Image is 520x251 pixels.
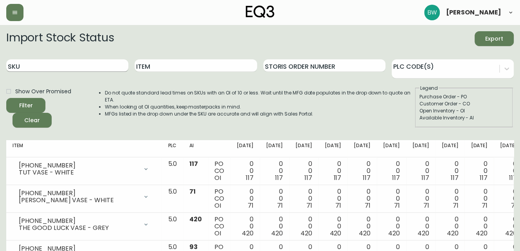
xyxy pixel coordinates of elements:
span: 420 [388,229,400,238]
span: 71 [189,187,196,196]
div: PO CO [214,160,224,182]
div: 0 0 [324,216,341,237]
div: 0 0 [237,160,254,182]
span: 71 [511,201,517,210]
span: Clear [19,116,45,125]
div: 0 0 [383,216,400,237]
div: 0 0 [471,216,488,237]
span: 420 [300,229,312,238]
div: 0 0 [266,216,283,237]
span: 71 [306,201,312,210]
span: OI [214,173,221,182]
div: [PERSON_NAME] VASE - WHITE [19,197,138,204]
span: 420 [505,229,517,238]
th: AI [183,140,208,157]
div: 0 0 [324,188,341,209]
div: 0 0 [412,160,429,182]
div: 0 0 [471,160,488,182]
th: [DATE] [435,140,464,157]
div: 0 0 [266,160,283,182]
legend: Legend [419,85,439,92]
div: 0 0 [471,188,488,209]
div: PO CO [214,188,224,209]
div: [PHONE_NUMBER] [19,190,138,197]
div: 0 0 [266,188,283,209]
th: Item [6,140,162,157]
span: 117 [304,173,312,182]
span: 71 [452,201,458,210]
span: 117 [509,173,517,182]
th: [DATE] [289,140,318,157]
span: [PERSON_NAME] [446,9,501,16]
div: 0 0 [354,160,371,182]
span: 71 [365,201,371,210]
div: 0 0 [324,160,341,182]
th: [DATE] [406,140,435,157]
span: OI [214,201,221,210]
img: 7b75157fabbcd422b2f830af70e21378 [424,5,440,20]
button: Export [475,31,514,46]
button: Filter [6,98,45,113]
th: [DATE] [318,140,347,157]
span: 420 [329,229,341,238]
div: Open Inventory - OI [419,107,509,114]
span: Show Over Promised [15,87,71,96]
th: [DATE] [260,140,289,157]
span: 117 [363,173,371,182]
span: 420 [359,229,371,238]
span: 71 [248,201,254,210]
div: Customer Order - CO [419,100,509,107]
span: 117 [246,173,254,182]
span: 117 [392,173,400,182]
li: MFGs listed in the drop down under the SKU are accurate and will align with Sales Portal. [105,110,414,117]
div: TUT VASE - WHITE [19,169,138,176]
div: 0 0 [295,216,312,237]
div: 0 0 [412,188,429,209]
div: [PHONE_NUMBER]THE GOOD LUCK VASE - GREY [13,216,155,233]
div: 0 0 [383,160,400,182]
div: THE GOOD LUCK VASE - GREY [19,224,138,231]
div: [PHONE_NUMBER][PERSON_NAME] VASE - WHITE [13,188,155,205]
span: OI [214,229,221,238]
div: Purchase Order - PO [419,93,509,100]
span: 117 [480,173,488,182]
td: 5.0 [162,157,183,185]
img: logo [246,5,275,18]
button: Clear [13,113,52,128]
span: 71 [423,201,429,210]
h2: Import Stock Status [6,31,114,46]
span: 117 [421,173,429,182]
div: 0 0 [295,188,312,209]
th: [DATE] [347,140,377,157]
th: PLC [162,140,183,157]
span: 117 [189,159,198,168]
span: 420 [189,215,202,224]
div: PO CO [214,216,224,237]
div: 0 0 [500,160,517,182]
span: 71 [482,201,488,210]
span: 420 [417,229,429,238]
th: [DATE] [230,140,260,157]
div: 0 0 [500,216,517,237]
span: 117 [275,173,283,182]
span: 420 [446,229,458,238]
div: 0 0 [441,188,458,209]
span: 420 [476,229,488,238]
div: 0 0 [295,160,312,182]
td: 5.0 [162,213,183,240]
span: 420 [271,229,283,238]
span: 117 [333,173,341,182]
div: Available Inventory - AI [419,114,509,121]
span: 71 [394,201,400,210]
div: [PHONE_NUMBER] [19,162,138,169]
div: 0 0 [441,160,458,182]
div: 0 0 [383,188,400,209]
span: 117 [450,173,458,182]
div: 0 0 [237,188,254,209]
div: 0 0 [354,188,371,209]
li: Do not quote standard lead times on SKUs with an OI of 10 or less. Wait until the MFG date popula... [105,89,414,103]
span: 71 [335,201,341,210]
div: 0 0 [237,216,254,237]
span: 420 [242,229,254,238]
div: 0 0 [441,216,458,237]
